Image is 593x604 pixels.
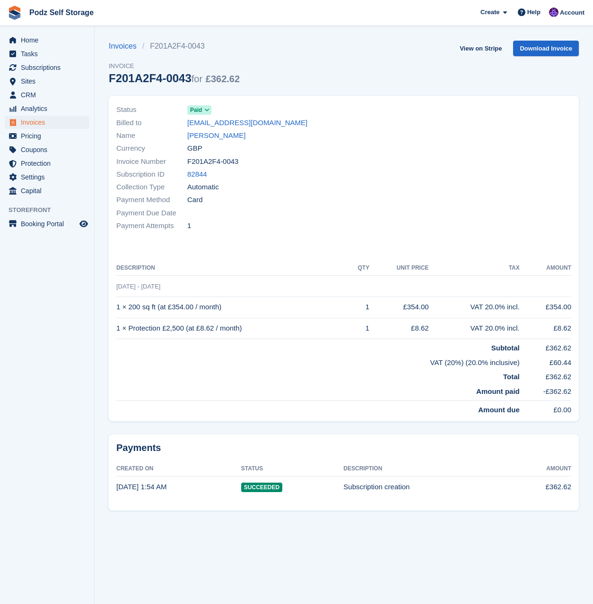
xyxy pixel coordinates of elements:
span: Storefront [9,205,94,215]
span: Payment Due Date [116,208,187,219]
h2: Payments [116,442,571,454]
span: F201A2F4-0043 [187,156,238,167]
td: £362.62 [520,339,571,354]
a: menu [5,157,89,170]
span: Capital [21,184,78,197]
th: Created On [116,461,241,476]
span: [DATE] - [DATE] [116,283,160,290]
span: 1 [187,221,191,231]
td: £362.62 [508,476,571,497]
span: Subscription ID [116,169,187,180]
time: 2025-04-23 00:54:50 UTC [116,483,166,491]
span: Booking Portal [21,217,78,230]
td: £354.00 [520,297,571,318]
a: 82844 [187,169,207,180]
a: menu [5,34,89,47]
td: £8.62 [520,318,571,339]
td: 1 × 200 sq ft (at £354.00 / month) [116,297,348,318]
span: GBP [187,143,202,154]
span: Card [187,195,203,205]
th: Description [343,461,507,476]
span: Subscriptions [21,61,78,74]
a: menu [5,102,89,115]
span: Payment Attempts [116,221,187,231]
td: 1 [348,318,369,339]
strong: Amount paid [476,387,520,395]
span: Billed to [116,118,187,128]
span: Account [560,8,584,17]
span: for [192,74,202,84]
span: Help [527,8,541,17]
span: Analytics [21,102,78,115]
span: CRM [21,88,78,102]
td: £8.62 [369,318,428,339]
nav: breadcrumbs [109,41,240,52]
span: Collection Type [116,182,187,193]
a: menu [5,129,89,143]
td: 1 [348,297,369,318]
span: Sites [21,75,78,88]
span: Payment Method [116,195,187,205]
span: Create [480,8,499,17]
a: menu [5,116,89,129]
span: Coupons [21,143,78,156]
a: menu [5,75,89,88]
a: menu [5,61,89,74]
th: Status [241,461,344,476]
strong: Amount due [478,406,520,414]
span: Protection [21,157,78,170]
a: Download Invoice [513,41,579,56]
a: View on Stripe [456,41,506,56]
th: Description [116,261,348,276]
td: Subscription creation [343,476,507,497]
div: VAT 20.0% incl. [429,302,520,313]
a: menu [5,88,89,102]
span: Tasks [21,47,78,60]
a: menu [5,217,89,230]
th: Amount [508,461,571,476]
a: Invoices [109,41,142,52]
div: VAT 20.0% incl. [429,323,520,334]
span: Name [116,130,187,141]
span: Invoice [109,61,240,71]
a: Preview store [78,218,89,230]
td: -£362.62 [520,383,571,401]
span: Succeeded [241,483,282,492]
span: Paid [190,106,202,114]
span: Home [21,34,78,47]
td: £0.00 [520,401,571,416]
span: Invoices [21,116,78,129]
td: £362.62 [520,368,571,383]
strong: Subtotal [491,344,520,352]
span: Pricing [21,129,78,143]
span: Currency [116,143,187,154]
span: Automatic [187,182,219,193]
a: [EMAIL_ADDRESS][DOMAIN_NAME] [187,118,307,128]
a: [PERSON_NAME] [187,130,245,141]
a: Paid [187,104,211,115]
span: £362.62 [206,74,240,84]
td: VAT (20%) (20.0% inclusive) [116,354,520,368]
strong: Total [503,373,520,381]
img: stora-icon-8386f47178a22dfd0bd8f6a31ec36ba5ce8667c1dd55bd0f319d3a0aa187defe.svg [8,6,22,20]
td: £60.44 [520,354,571,368]
th: Unit Price [369,261,428,276]
img: Jawed Chowdhary [549,8,558,17]
a: menu [5,184,89,197]
td: £354.00 [369,297,428,318]
span: Invoice Number [116,156,187,167]
th: Tax [429,261,520,276]
span: Status [116,104,187,115]
th: QTY [348,261,369,276]
a: menu [5,170,89,184]
a: menu [5,47,89,60]
span: Settings [21,170,78,184]
th: Amount [520,261,571,276]
a: menu [5,143,89,156]
div: F201A2F4-0043 [109,72,240,85]
a: Podz Self Storage [26,5,97,20]
td: 1 × Protection £2,500 (at £8.62 / month) [116,318,348,339]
